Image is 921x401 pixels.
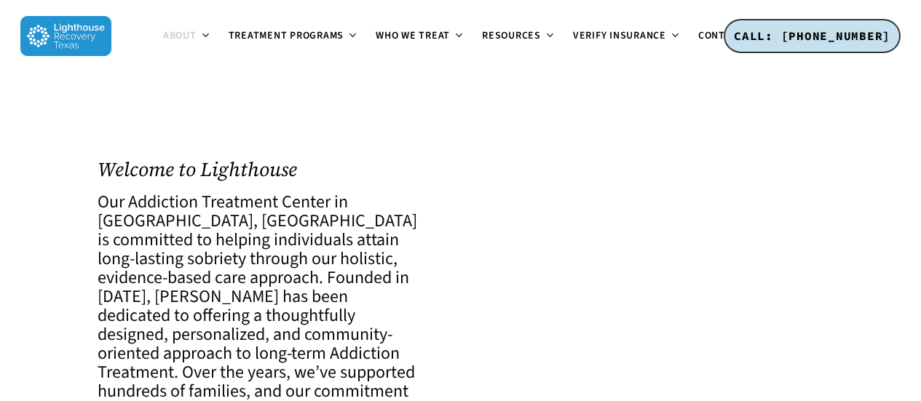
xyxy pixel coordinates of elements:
[154,31,220,42] a: About
[229,28,344,43] span: Treatment Programs
[98,159,421,181] h1: Welcome to Lighthouse
[698,28,743,43] span: Contact
[482,28,541,43] span: Resources
[163,28,197,43] span: About
[20,16,111,56] img: Lighthouse Recovery Texas
[573,28,666,43] span: Verify Insurance
[724,19,901,54] a: CALL: [PHONE_NUMBER]
[734,28,890,43] span: CALL: [PHONE_NUMBER]
[564,31,689,42] a: Verify Insurance
[367,31,473,42] a: Who We Treat
[689,31,767,42] a: Contact
[376,28,450,43] span: Who We Treat
[473,31,564,42] a: Resources
[220,31,368,42] a: Treatment Programs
